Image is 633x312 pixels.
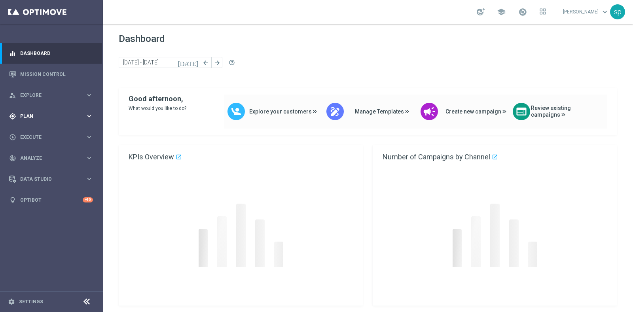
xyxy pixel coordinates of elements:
[9,113,85,120] div: Plan
[9,134,16,141] i: play_circle_outline
[19,299,43,304] a: Settings
[20,64,93,85] a: Mission Control
[9,134,85,141] div: Execute
[9,155,93,161] button: track_changes Analyze keyboard_arrow_right
[9,92,93,98] button: person_search Explore keyboard_arrow_right
[85,112,93,120] i: keyboard_arrow_right
[20,114,85,119] span: Plan
[9,155,85,162] div: Analyze
[20,93,85,98] span: Explore
[9,176,85,183] div: Data Studio
[20,135,85,140] span: Execute
[497,8,506,16] span: school
[9,113,93,119] button: gps_fixed Plan keyboard_arrow_right
[85,133,93,141] i: keyboard_arrow_right
[9,155,16,162] i: track_changes
[9,92,16,99] i: person_search
[85,154,93,162] i: keyboard_arrow_right
[9,134,93,140] button: play_circle_outline Execute keyboard_arrow_right
[20,43,93,64] a: Dashboard
[85,175,93,183] i: keyboard_arrow_right
[8,298,15,305] i: settings
[9,176,93,182] button: Data Studio keyboard_arrow_right
[9,92,85,99] div: Explore
[9,50,93,57] button: equalizer Dashboard
[9,197,93,203] button: lightbulb Optibot +10
[9,50,16,57] i: equalizer
[83,197,93,202] div: +10
[85,91,93,99] i: keyboard_arrow_right
[9,197,16,204] i: lightbulb
[9,113,16,120] i: gps_fixed
[610,4,625,19] div: sp
[9,189,93,210] div: Optibot
[9,64,93,85] div: Mission Control
[20,177,85,182] span: Data Studio
[562,6,610,18] a: [PERSON_NAME]keyboard_arrow_down
[20,156,85,161] span: Analyze
[9,43,93,64] div: Dashboard
[601,8,609,16] span: keyboard_arrow_down
[20,189,83,210] a: Optibot
[9,71,93,78] button: Mission Control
